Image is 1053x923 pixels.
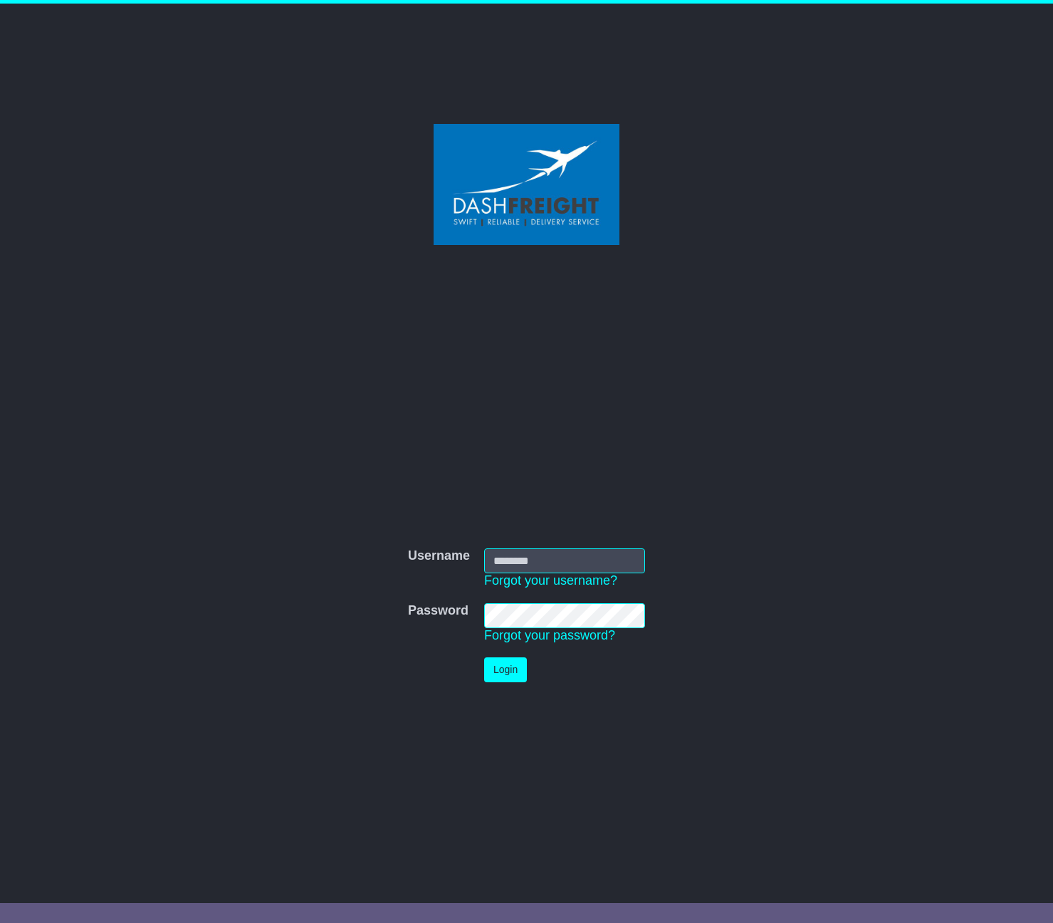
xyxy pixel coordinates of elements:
a: Forgot your password? [484,628,615,642]
button: Login [484,657,527,682]
a: Forgot your username? [484,573,617,588]
label: Username [408,548,470,564]
label: Password [408,603,468,619]
img: Dash Freight [434,124,620,245]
